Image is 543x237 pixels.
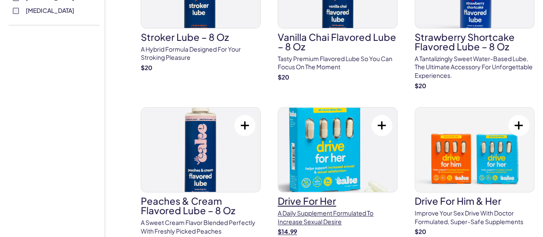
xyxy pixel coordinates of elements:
strong: $ 20 [141,64,152,71]
p: Improve your sex drive with doctor formulated, super-safe supplements [415,209,534,226]
input: [MEDICAL_DATA] [13,8,19,14]
strong: $ 20 [278,73,289,81]
img: drive for her [278,108,397,192]
a: drive for herdrive for herA daily supplement formulated to increase sexual desire$14.99 [278,107,397,236]
p: A sweet cream flavor blended perfectly with freshly picked peaches [141,219,261,235]
img: Peaches & Cream Flavored Lube – 8 oz [141,108,260,192]
span: [MEDICAL_DATA] [26,5,74,16]
strong: $ 20 [415,228,426,235]
h3: Peaches & Cream Flavored Lube – 8 oz [141,196,261,215]
p: A daily supplement formulated to increase sexual desire [278,209,397,226]
h3: Strawberry Shortcake Flavored Lube – 8 oz [415,32,534,51]
p: A hybrid formula designed for your stroking pleasure [141,45,261,62]
strong: $ 20 [415,82,426,89]
p: A tantalizingly sweet water-based lube, the ultimate accessory for unforgettable experiences. [415,55,534,80]
img: drive for him & her [415,108,534,192]
h3: Stroker Lube – 8 oz [141,32,261,42]
h3: drive for her [278,196,397,206]
p: Tasty premium flavored lube so you can focus on the moment [278,55,397,71]
h3: Vanilla Chai Flavored Lube – 8 oz [278,32,397,51]
a: drive for him & herdrive for him & herImprove your sex drive with doctor formulated, super-safe s... [415,107,534,236]
h3: drive for him & her [415,196,534,206]
strong: $ 14.99 [278,228,297,235]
